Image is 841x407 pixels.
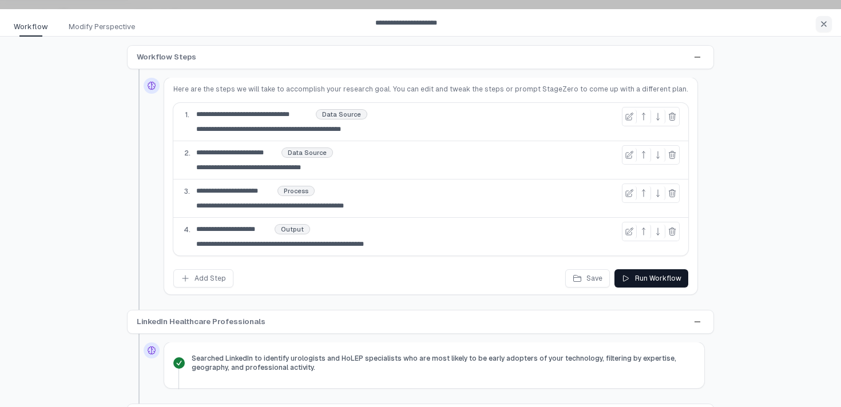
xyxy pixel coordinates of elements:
span: 3. [184,187,190,196]
div: Save [573,274,602,283]
span: 4. [184,225,191,234]
div: Data Source [316,110,367,119]
div: Data Source [282,148,332,157]
span: 2. [184,149,191,158]
a: Workflow [7,21,62,37]
button: Save [565,269,610,288]
p: Here are the steps we will take to accomplish your research goal. You can edit and tweak the step... [173,85,688,94]
div: Add Step [181,274,226,283]
span: 1. [185,110,189,119]
span: Modify Perspective [69,21,135,33]
a: Modify Perspective [62,21,149,37]
span: Workflow Steps [137,51,196,63]
span: Searched LinkedIn to identify urologists and HoLEP specialists who are most likely to be early ad... [192,354,695,372]
span: Workflow [14,21,48,33]
button: Run Workflow [614,269,688,288]
span: LinkedIn Healthcare Professionals [137,316,265,328]
div: Process [278,186,314,195]
div: Output [275,225,310,234]
button: Add Step [173,269,233,288]
div: Run Workflow [621,274,681,283]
